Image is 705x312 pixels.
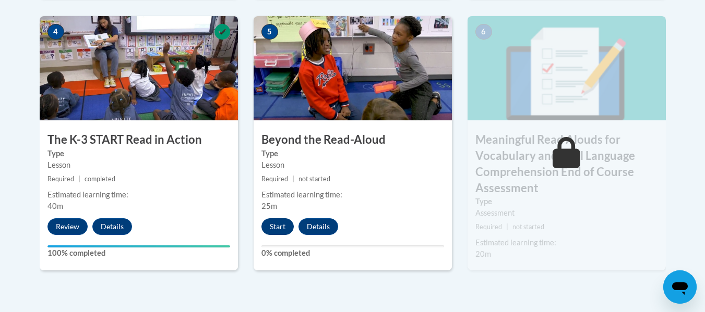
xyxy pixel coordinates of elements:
span: 4 [47,24,64,40]
span: 20m [475,249,491,258]
span: | [292,175,294,183]
div: Estimated learning time: [261,189,444,201]
h3: The K-3 START Read in Action [40,132,238,148]
img: Course Image [468,16,666,120]
img: Course Image [254,16,452,120]
span: Required [475,223,502,231]
div: Lesson [261,159,444,171]
span: 6 [475,24,492,40]
label: 100% completed [47,247,230,259]
div: Lesson [47,159,230,171]
span: Required [261,175,288,183]
img: Course Image [40,16,238,120]
button: Details [92,218,132,235]
div: Your progress [47,245,230,247]
label: Type [475,196,658,207]
iframe: Button to launch messaging window [663,270,697,304]
h3: Beyond the Read-Aloud [254,132,452,148]
div: Assessment [475,207,658,219]
button: Review [47,218,88,235]
button: Start [261,218,294,235]
label: Type [47,148,230,159]
div: Estimated learning time: [475,237,658,248]
span: 5 [261,24,278,40]
button: Details [298,218,338,235]
span: 25m [261,202,277,210]
label: Type [261,148,444,159]
h3: Meaningful Read Alouds for Vocabulary and Oral Language Comprehension End of Course Assessment [468,132,666,196]
span: completed [85,175,115,183]
span: | [78,175,80,183]
span: | [506,223,508,231]
span: 40m [47,202,63,210]
span: not started [512,223,544,231]
label: 0% completed [261,247,444,259]
span: Required [47,175,74,183]
span: not started [298,175,330,183]
div: Estimated learning time: [47,189,230,201]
